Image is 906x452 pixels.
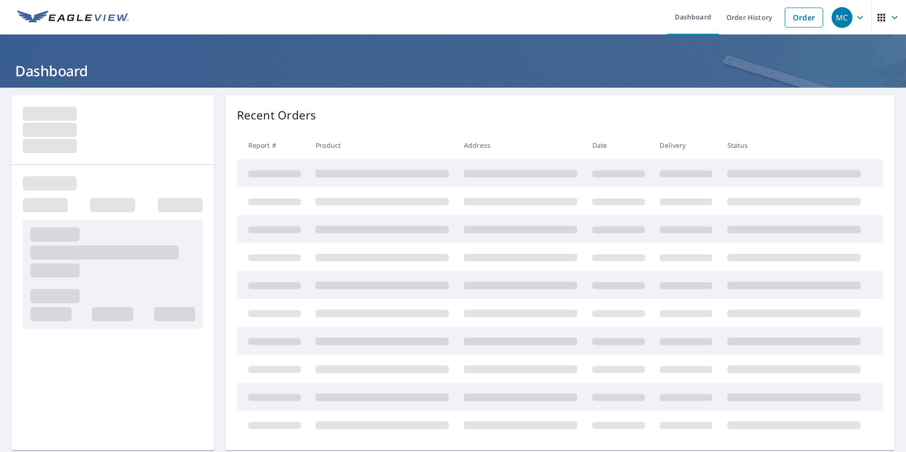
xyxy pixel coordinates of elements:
th: Product [308,131,456,159]
h1: Dashboard [11,61,895,81]
th: Delivery [652,131,720,159]
th: Date [585,131,652,159]
th: Status [720,131,868,159]
div: MC [832,7,852,28]
img: EV Logo [17,10,129,25]
th: Report # [237,131,308,159]
th: Address [456,131,585,159]
a: Order [785,8,823,27]
p: Recent Orders [237,107,317,124]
